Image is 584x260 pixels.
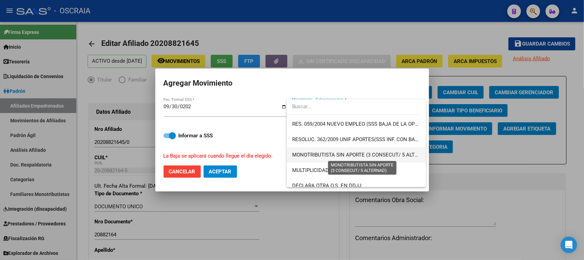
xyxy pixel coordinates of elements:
span: MONOTRIBUTISTA SIN APORTE (3 CONSECUT/ 5 ALTERNAD) [292,152,433,158]
span: RES. 059/2004 NUEVO EMPLEO (SSS BAJA DE LA OPCION) [292,121,428,127]
div: Open Intercom Messenger [561,237,577,253]
span: MULTIPLICIDAD DE COBERTURA SSS [292,167,377,173]
span: RESOLUC. 362/2009 UNIF APORTES(SSS INF. CON BAJAS) [292,136,426,143]
span: DECLARA OTRA O.S. EN DDJJ [292,183,361,189]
